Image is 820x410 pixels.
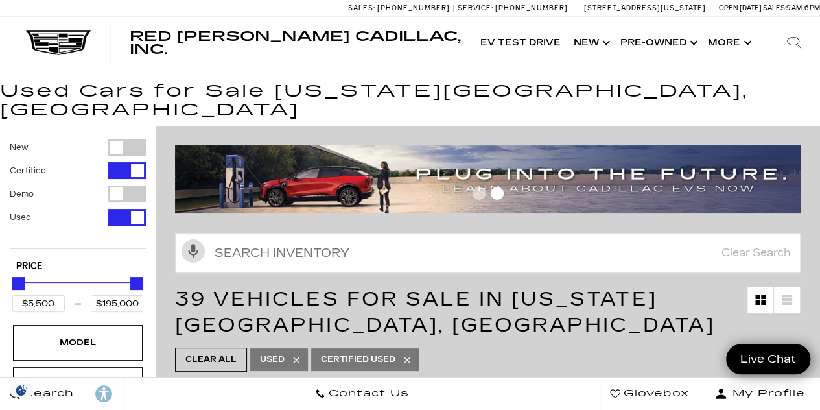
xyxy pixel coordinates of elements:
[185,352,237,368] span: Clear All
[6,383,36,397] section: Click to Open Cookie Consent Modal
[12,277,25,290] div: Minimum Price
[473,187,486,200] span: Go to slide 1
[699,378,820,410] button: Open user profile menu
[727,385,805,403] span: My Profile
[10,164,46,177] label: Certified
[12,272,143,312] div: Price
[377,4,450,12] span: [PHONE_NUMBER]
[130,29,461,57] span: Red [PERSON_NAME] Cadillac, Inc.
[734,352,802,367] span: Live Chat
[600,378,699,410] a: Glovebox
[321,352,395,368] span: Certified Used
[701,17,755,69] button: More
[20,385,74,403] span: Search
[305,378,419,410] a: Contact Us
[26,30,91,55] img: Cadillac Dark Logo with Cadillac White Text
[12,295,65,312] input: Minimum
[584,4,706,12] a: [STREET_ADDRESS][US_STATE]
[620,385,689,403] span: Glovebox
[91,295,143,312] input: Maximum
[10,187,34,200] label: Demo
[726,344,810,374] a: Live Chat
[10,141,29,154] label: New
[719,4,762,12] span: Open [DATE]
[10,211,31,224] label: Used
[175,287,714,337] span: 39 Vehicles for Sale in [US_STATE][GEOGRAPHIC_DATA], [GEOGRAPHIC_DATA]
[348,4,375,12] span: Sales:
[453,5,571,12] a: Service: [PHONE_NUMBER]
[495,4,568,12] span: [PHONE_NUMBER]
[175,233,801,273] input: Search Inventory
[175,145,810,213] img: ev-blog-post-banners4
[182,239,205,263] svg: Click to toggle on voice search
[130,30,461,56] a: Red [PERSON_NAME] Cadillac, Inc.
[348,5,453,12] a: Sales: [PHONE_NUMBER]
[474,17,567,69] a: EV Test Drive
[45,335,110,350] div: Model
[16,261,139,272] h5: Price
[458,4,493,12] span: Service:
[786,4,820,12] span: 9 AM-6 PM
[567,17,614,69] a: New
[614,17,701,69] a: Pre-Owned
[491,187,504,200] span: Go to slide 2
[13,325,143,360] div: ModelModel
[260,352,285,368] span: Used
[763,4,786,12] span: Sales:
[13,367,143,402] div: YearYear
[325,385,409,403] span: Contact Us
[10,139,146,248] div: Filter by Vehicle Type
[6,383,36,397] img: Opt-Out Icon
[130,277,143,290] div: Maximum Price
